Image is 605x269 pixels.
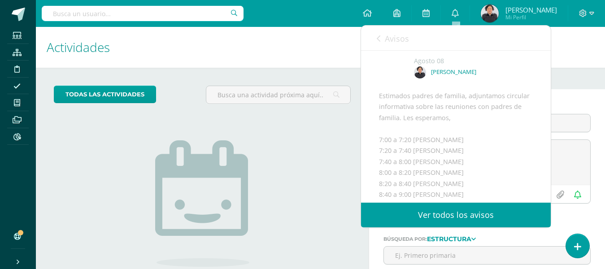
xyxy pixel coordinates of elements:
[414,66,426,78] img: 2d6d2f7fa52fbb372f19d9a452b9de06.png
[431,68,476,76] p: [PERSON_NAME]
[427,235,471,243] strong: Estructura
[206,86,350,104] input: Busca una actividad próxima aquí...
[505,13,557,21] span: Mi Perfil
[155,140,249,267] img: no_activities.png
[42,6,244,21] input: Busca un usuario...
[383,236,427,242] span: Búsqueda por:
[481,4,499,22] img: b320ebaa10fb9956e46def06075f75a2.png
[478,33,535,43] span: avisos sin leer
[478,33,490,43] span: 787
[427,235,476,242] a: Estructura
[385,33,409,44] span: Avisos
[384,247,590,264] input: Ej. Primero primaria
[361,203,551,227] a: Ver todos los avisos
[54,86,156,103] a: todas las Actividades
[505,5,557,14] span: [PERSON_NAME]
[47,27,358,68] h1: Actividades
[414,56,533,65] div: Agosto 08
